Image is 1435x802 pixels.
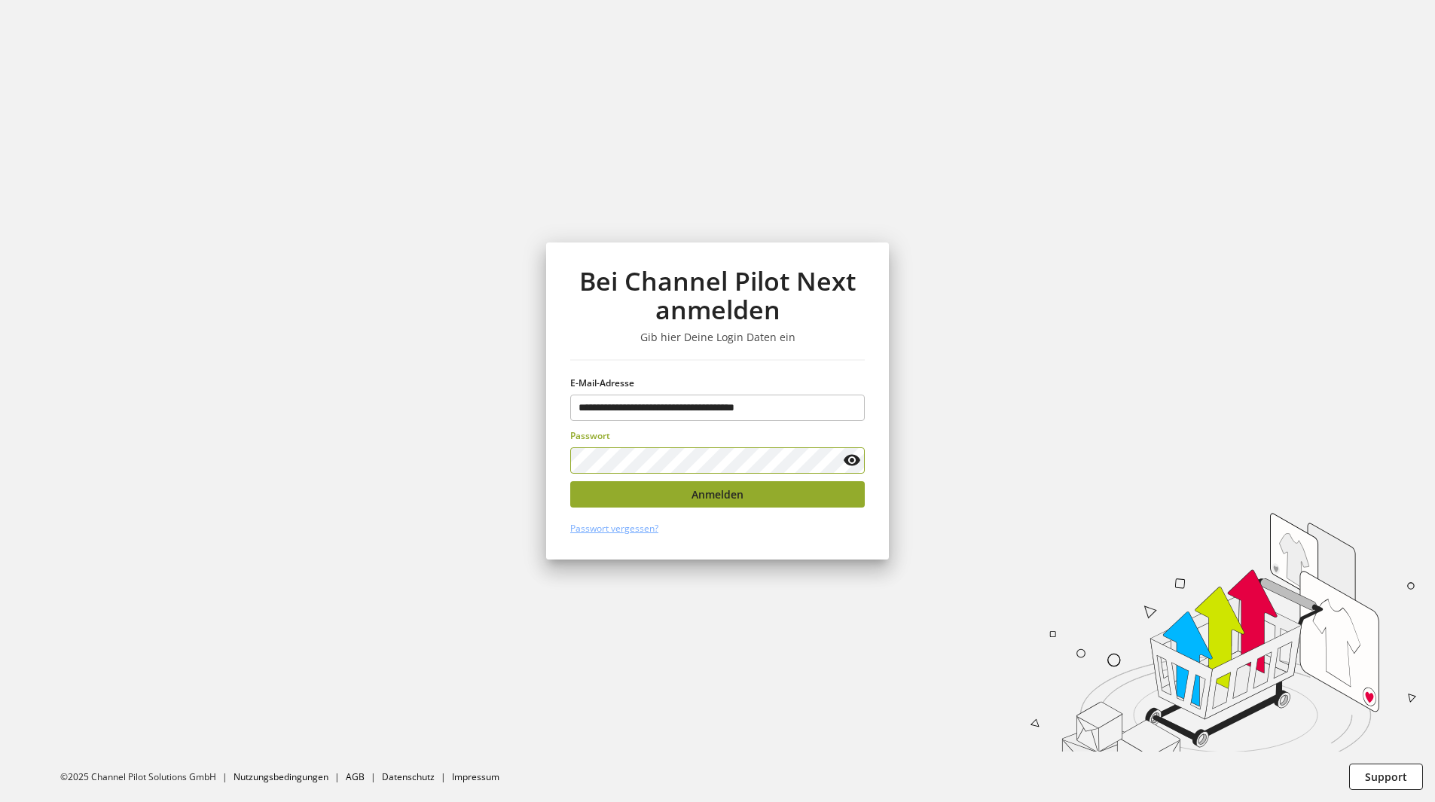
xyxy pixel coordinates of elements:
a: AGB [346,770,365,783]
a: Datenschutz [382,770,435,783]
span: E-Mail-Adresse [570,377,634,389]
span: Passwort [570,429,610,442]
span: Support [1365,769,1407,785]
a: Passwort vergessen? [570,522,658,535]
li: ©2025 Channel Pilot Solutions GmbH [60,770,234,784]
a: Nutzungsbedingungen [234,770,328,783]
button: Support [1349,764,1423,790]
h1: Bei Channel Pilot Next anmelden [570,267,865,325]
a: Impressum [452,770,499,783]
h3: Gib hier Deine Login Daten ein [570,331,865,344]
span: Anmelden [692,486,743,502]
button: Anmelden [570,481,865,508]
